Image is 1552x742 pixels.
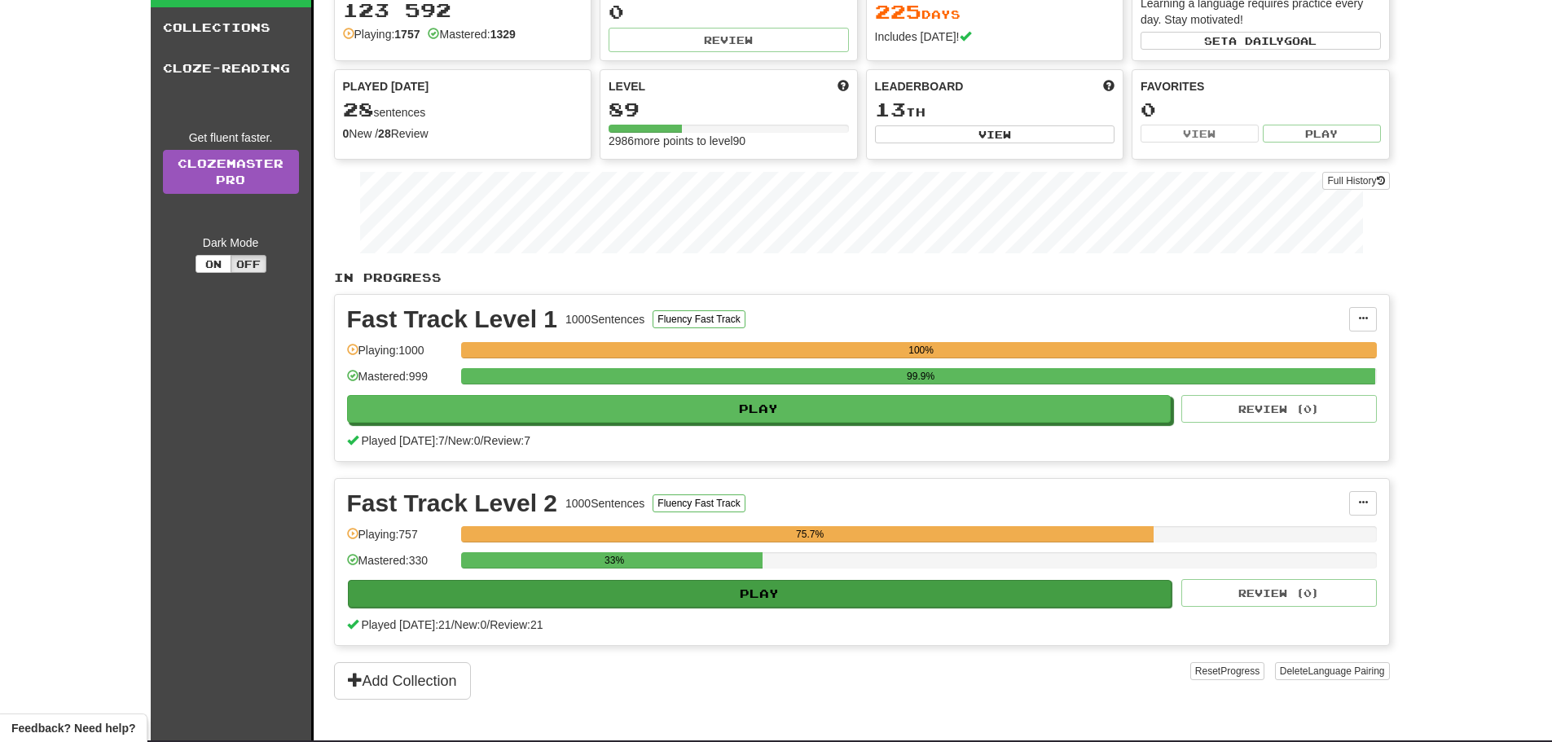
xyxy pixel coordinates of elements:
button: Off [231,255,266,273]
span: / [451,618,455,631]
span: 13 [875,98,906,121]
span: a daily [1229,35,1284,46]
span: / [480,434,483,447]
span: Score more points to level up [838,78,849,94]
button: Add Collection [334,662,471,700]
strong: 1757 [394,28,420,41]
div: New / Review [343,125,583,142]
strong: 28 [378,127,391,140]
button: View [875,125,1115,143]
div: Mastered: 999 [347,368,453,395]
div: Mastered: [428,26,515,42]
span: Review: 21 [490,618,543,631]
div: 99.9% [466,368,1376,384]
a: ClozemasterPro [163,150,299,194]
a: Collections [151,7,311,48]
a: Cloze-Reading [151,48,311,89]
div: Fast Track Level 1 [347,307,558,331]
div: Fast Track Level 2 [347,491,558,516]
div: Includes [DATE]! [875,29,1115,45]
div: Mastered: 330 [347,552,453,579]
div: 0 [609,2,849,22]
span: Played [DATE]: 7 [361,434,444,447]
div: Playing: [343,26,420,42]
strong: 0 [343,127,350,140]
span: / [445,434,448,447]
div: Day s [875,2,1115,23]
span: / [486,618,490,631]
div: sentences [343,99,583,121]
div: 0 [1141,99,1381,120]
button: ResetProgress [1190,662,1264,680]
span: New: 0 [448,434,481,447]
button: DeleteLanguage Pairing [1275,662,1390,680]
button: Play [1263,125,1381,143]
strong: 1329 [490,28,516,41]
span: Review: 7 [483,434,530,447]
div: Dark Mode [163,235,299,251]
span: Played [DATE] [343,78,429,94]
div: Playing: 757 [347,526,453,553]
div: Playing: 1000 [347,342,453,369]
button: View [1141,125,1259,143]
div: 75.7% [466,526,1154,542]
span: Language Pairing [1308,665,1384,677]
div: Favorites [1141,78,1381,94]
span: Level [609,78,645,94]
span: This week in points, UTC [1103,78,1115,94]
button: Play [348,580,1172,608]
span: Open feedback widget [11,720,135,736]
span: New: 0 [455,618,487,631]
button: Review (0) [1181,579,1377,607]
button: On [196,255,231,273]
p: In Progress [334,270,1390,286]
button: Review (0) [1181,395,1377,423]
div: 1000 Sentences [565,495,644,511]
span: Played [DATE]: 21 [361,618,451,631]
button: Full History [1322,172,1389,190]
div: 100% [466,342,1377,358]
button: Fluency Fast Track [653,310,745,328]
button: Fluency Fast Track [653,494,745,512]
button: Seta dailygoal [1141,32,1381,50]
button: Review [609,28,849,52]
div: Get fluent faster. [163,130,299,146]
div: 89 [609,99,849,120]
div: th [875,99,1115,121]
div: 33% [466,552,763,569]
div: 1000 Sentences [565,311,644,327]
span: Leaderboard [875,78,964,94]
button: Play [347,395,1172,423]
div: 2986 more points to level 90 [609,133,849,149]
span: 28 [343,98,374,121]
span: Progress [1220,665,1260,677]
